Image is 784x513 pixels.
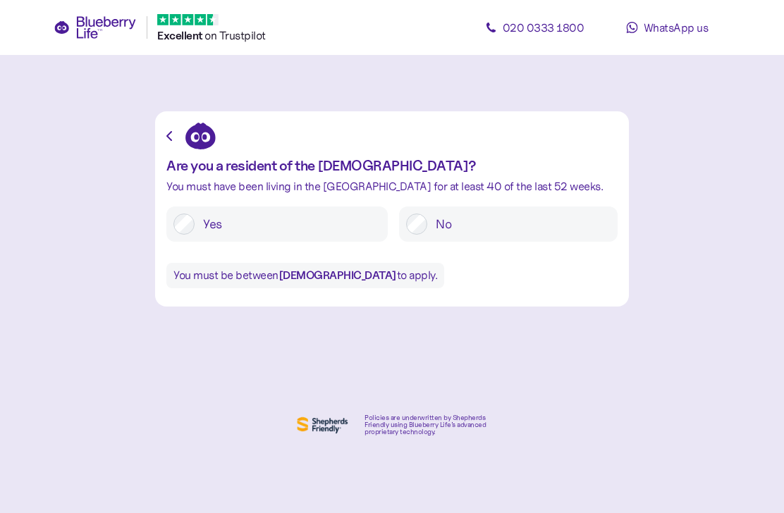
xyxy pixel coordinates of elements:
span: WhatsApp us [644,20,709,35]
label: Yes [195,214,381,235]
a: WhatsApp us [604,13,730,42]
div: Are you a resident of the [DEMOGRAPHIC_DATA]? [166,158,618,173]
a: 020 0333 1800 [471,13,598,42]
div: You must have been living in the [GEOGRAPHIC_DATA] for at least 40 of the last 52 weeks. [166,180,618,192]
span: Excellent ️ [157,29,204,42]
div: You must be between to apply. [166,263,444,288]
div: Policies are underwritten by Shepherds Friendly using Blueberry Life’s advanced proprietary techn... [365,414,490,435]
label: No [427,214,611,235]
img: Shephers Friendly [294,414,350,436]
span: 020 0333 1800 [503,20,584,35]
span: on Trustpilot [204,28,266,42]
b: [DEMOGRAPHIC_DATA] [278,268,397,282]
